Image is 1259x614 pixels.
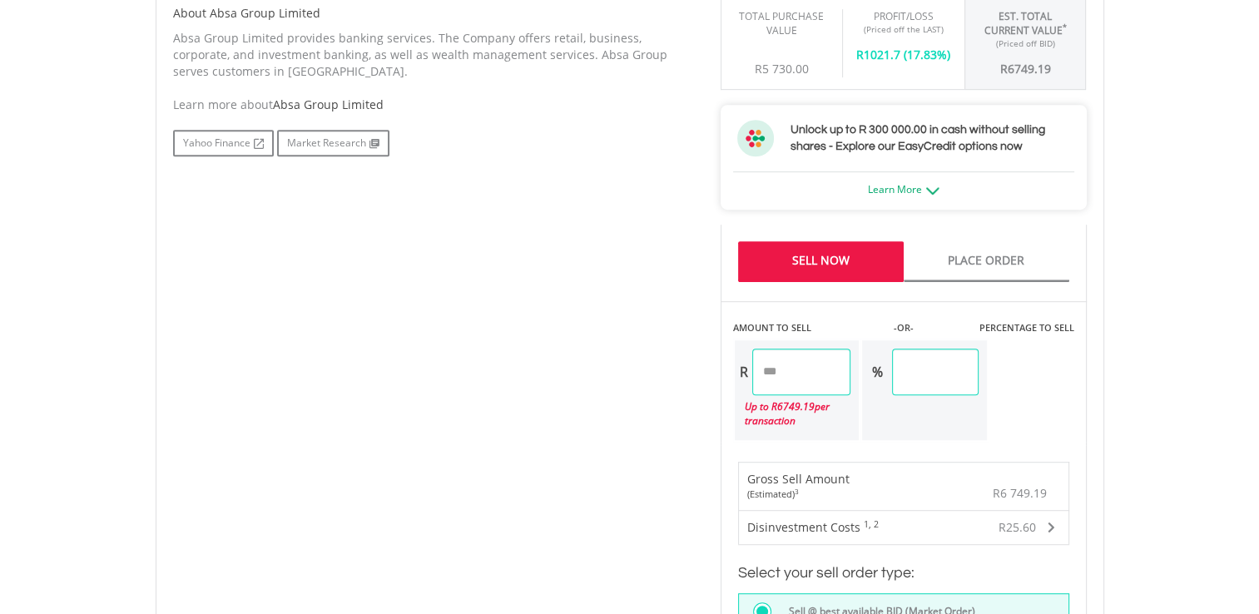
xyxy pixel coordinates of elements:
[893,321,913,334] label: -OR-
[855,35,952,63] div: R
[737,120,774,156] img: ec-flower.svg
[862,349,892,395] div: %
[755,61,809,77] span: R5 730.00
[999,519,1036,535] span: R25.60
[747,488,850,501] div: (Estimated)
[978,9,1073,37] div: Est. Total Current Value
[747,471,850,501] div: Gross Sell Amount
[735,349,752,395] div: R
[777,399,815,413] span: 6749.19
[855,9,952,23] div: Profit/Loss
[791,121,1070,155] h3: Unlock up to R 300 000.00 in cash without selling shares - Explore our EasyCredit options now
[738,241,904,282] a: Sell Now
[273,97,384,112] span: Absa Group Limited
[173,130,274,156] a: Yahoo Finance
[173,5,696,22] h5: About Absa Group Limited
[978,49,1073,77] div: R
[277,130,389,156] a: Market Research
[904,241,1069,282] a: Place Order
[993,485,1047,501] span: R6 749.19
[979,321,1073,334] label: PERCENTAGE TO SELL
[734,9,830,37] div: Total Purchase Value
[1008,61,1051,77] span: 6749.19
[173,30,696,80] p: Absa Group Limited provides banking services. The Company offers retail, business, corporate, and...
[864,518,879,530] sup: 1, 2
[733,321,811,334] label: AMOUNT TO SELL
[738,562,1069,585] h3: Select your sell order type:
[864,47,950,62] span: 1021.7 (17.83%)
[735,395,851,432] div: Up to R per transaction
[173,97,696,113] div: Learn more about
[926,187,939,195] img: ec-arrow-down.png
[855,23,952,35] div: (Priced off the LAST)
[795,487,799,496] sup: 3
[747,519,860,535] span: Disinvestment Costs
[978,37,1073,49] div: (Priced off BID)
[868,182,939,196] a: Learn More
